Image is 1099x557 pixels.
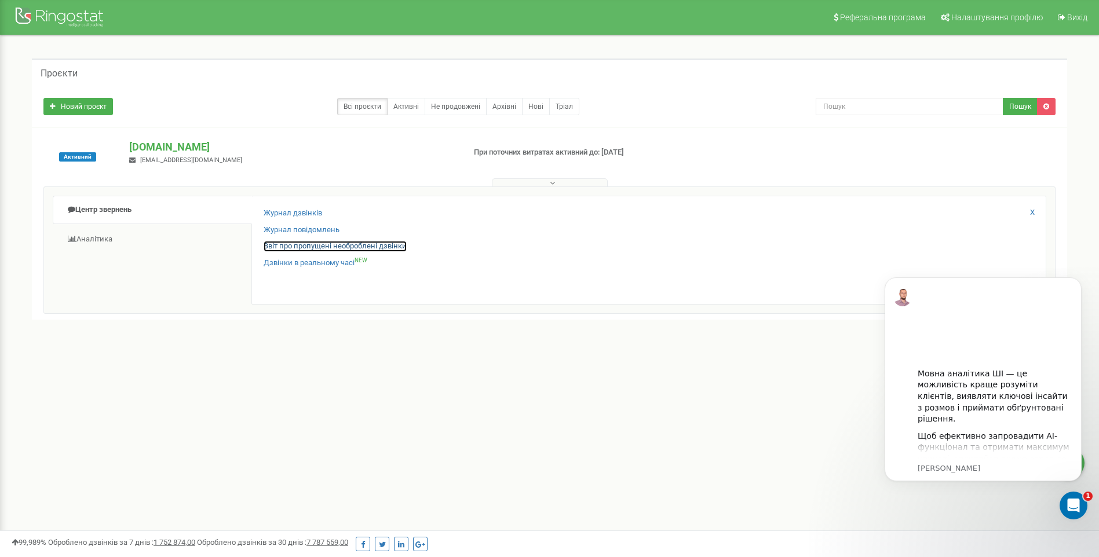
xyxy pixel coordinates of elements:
a: Активні [387,98,425,115]
a: Звіт про пропущені необроблені дзвінки [264,241,407,252]
a: Центр звернень [53,196,252,224]
u: 7 787 559,00 [306,538,348,547]
h5: Проєкти [41,68,78,79]
span: 1 [1083,492,1093,501]
a: X [1030,207,1035,218]
span: Оброблено дзвінків за 7 днів : [48,538,195,547]
span: Реферальна програма [840,13,926,22]
span: Налаштування профілю [951,13,1043,22]
a: Дзвінки в реальному часіNEW [264,258,367,269]
sup: NEW [355,257,367,263]
input: Пошук [816,98,1003,115]
iframe: Intercom notifications повідомлення [867,260,1099,526]
a: Новий проєкт [43,98,113,115]
p: При поточних витратах активний до: [DATE] [474,147,714,158]
a: Тріал [549,98,579,115]
a: Нові [522,98,550,115]
a: Журнал дзвінків [264,208,322,219]
span: Активний [59,152,96,162]
a: Журнал повідомлень [264,225,339,236]
iframe: Intercom live chat [1060,492,1087,519]
p: [DOMAIN_NAME] [129,140,455,155]
u: 1 752 874,00 [154,538,195,547]
span: [EMAIL_ADDRESS][DOMAIN_NAME] [140,156,242,164]
button: Пошук [1003,98,1038,115]
a: Не продовжені [425,98,487,115]
a: Архівні [486,98,523,115]
span: Вихід [1067,13,1087,22]
span: Оброблено дзвінків за 30 днів : [197,538,348,547]
span: 99,989% [12,538,46,547]
a: Всі проєкти [337,98,388,115]
a: Аналiтика [53,225,252,254]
